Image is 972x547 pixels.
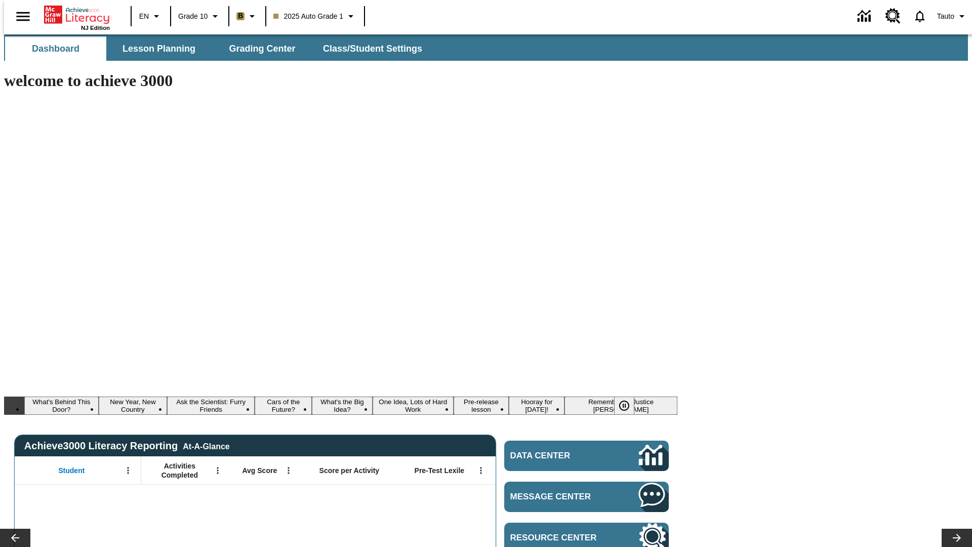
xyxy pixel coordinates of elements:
[167,397,255,415] button: Slide 3 Ask the Scientist: Furry Friends
[510,492,609,502] span: Message Center
[108,36,210,61] button: Lesson Planning
[255,397,312,415] button: Slide 4 Cars of the Future?
[879,3,907,30] a: Resource Center, Will open in new tab
[319,466,380,475] span: Score per Activity
[139,11,149,22] span: EN
[510,533,609,543] span: Resource Center
[269,7,361,25] button: Class: 2025 Auto Grade 1, Select your class
[942,529,972,547] button: Lesson carousel, Next
[120,463,136,478] button: Open Menu
[242,466,277,475] span: Avg Score
[135,7,167,25] button: Language: EN, Select a language
[373,397,454,415] button: Slide 6 One Idea, Lots of Hard Work
[614,397,634,415] button: Pause
[238,10,243,22] span: B
[933,7,972,25] button: Profile/Settings
[509,397,564,415] button: Slide 8 Hooray for Constitution Day!
[32,43,79,55] span: Dashboard
[146,461,213,480] span: Activities Completed
[5,36,106,61] button: Dashboard
[99,397,167,415] button: Slide 2 New Year, New Country
[44,5,110,25] a: Home
[178,11,208,22] span: Grade 10
[81,25,110,31] span: NJ Edition
[852,3,879,30] a: Data Center
[504,441,669,471] a: Data Center
[44,4,110,31] div: Home
[210,463,225,478] button: Open Menu
[4,34,968,61] div: SubNavbar
[4,36,431,61] div: SubNavbar
[937,11,954,22] span: Tauto
[415,466,465,475] span: Pre-Test Lexile
[174,7,225,25] button: Grade: Grade 10, Select a grade
[273,11,343,22] span: 2025 Auto Grade 1
[183,440,229,451] div: At-A-Glance
[212,36,313,61] button: Grading Center
[454,397,509,415] button: Slide 7 Pre-release lesson
[510,451,605,461] span: Data Center
[123,43,195,55] span: Lesson Planning
[24,397,99,415] button: Slide 1 What's Behind This Door?
[614,397,644,415] div: Pause
[58,466,85,475] span: Student
[24,440,230,452] span: Achieve3000 Literacy Reporting
[229,43,295,55] span: Grading Center
[564,397,677,415] button: Slide 9 Remembering Justice O'Connor
[281,463,296,478] button: Open Menu
[232,7,262,25] button: Boost Class color is light brown. Change class color
[323,43,422,55] span: Class/Student Settings
[8,2,38,31] button: Open side menu
[312,397,373,415] button: Slide 5 What's the Big Idea?
[473,463,489,478] button: Open Menu
[315,36,430,61] button: Class/Student Settings
[907,3,933,29] a: Notifications
[504,482,669,512] a: Message Center
[4,71,677,90] h1: welcome to achieve 3000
